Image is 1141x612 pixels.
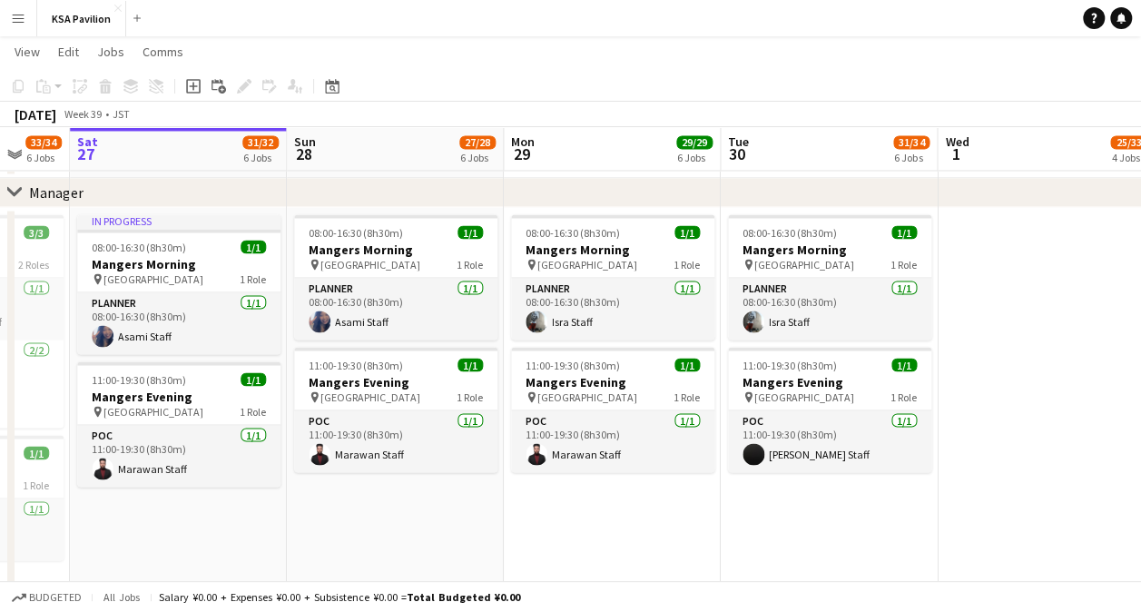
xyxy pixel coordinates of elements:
div: JST [113,107,130,121]
span: Week 39 [60,107,105,121]
div: Salary ¥0.00 + Expenses ¥0.00 + Subsistence ¥0.00 = [159,590,520,604]
button: KSA Pavilion [37,1,126,36]
span: Budgeted [29,591,82,604]
a: Comms [135,40,191,64]
a: View [7,40,47,64]
span: Comms [143,44,183,60]
span: Edit [58,44,79,60]
span: Jobs [97,44,124,60]
button: Budgeted [9,587,84,607]
div: [DATE] [15,105,56,123]
a: Edit [51,40,86,64]
div: Manager [29,183,84,201]
span: Total Budgeted ¥0.00 [407,590,520,604]
span: View [15,44,40,60]
span: All jobs [100,590,143,604]
a: Jobs [90,40,132,64]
